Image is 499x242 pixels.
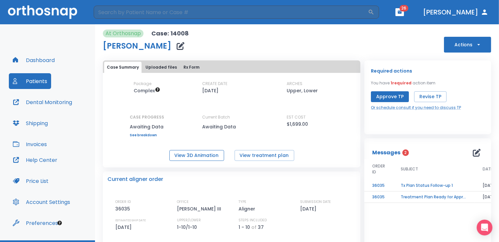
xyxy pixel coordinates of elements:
[9,94,76,110] button: Dental Monitoring
[94,6,368,19] input: Search by Patient Name or Case #
[151,30,189,37] p: Case: 14008
[104,62,142,73] button: Case Summary
[239,199,246,205] p: TYPE
[420,6,491,18] button: [PERSON_NAME]
[371,91,409,102] button: Approve TP
[104,62,359,73] div: tabs
[300,199,331,205] p: SUBMISSION DATE
[130,133,164,137] a: See breakdown
[9,115,52,131] button: Shipping
[371,80,435,86] p: You have action item
[177,217,201,223] p: UPPER/LOWER
[483,166,493,172] span: DATE
[202,123,261,131] p: Awaiting Data
[130,123,164,131] p: Awaiting Data
[9,173,52,189] button: Price List
[258,223,264,231] p: 37
[115,223,134,231] p: [DATE]
[371,105,461,111] a: Or schedule consult if you need to discuss TP
[401,166,418,172] span: SUBJECT
[393,180,475,191] td: Tx Plan Status Follow-up 1
[402,149,409,156] span: 2
[400,5,409,11] span: 26
[371,67,412,75] p: Required actions
[477,220,492,235] div: Open Intercom Messenger
[239,205,258,213] p: Aligner
[202,81,227,87] p: CREATE DATE
[9,194,74,210] button: Account Settings
[57,220,63,226] div: Tooltip anchor
[364,180,393,191] td: 36035
[134,81,151,87] p: Package
[444,37,491,53] button: Actions
[9,215,62,231] button: Preferences
[177,205,223,213] p: [PERSON_NAME] III
[134,87,160,94] span: Up to 50 Steps (100 aligners)
[181,62,202,73] button: Rx Form
[287,81,302,87] p: ARCHES
[239,217,267,223] p: STEPS INCLUDED
[115,199,131,205] p: ORDER ID
[235,150,294,161] button: View treatment plan
[8,5,77,19] img: Orthosnap
[130,114,164,120] p: CASE PROGRESS
[287,87,318,95] p: Upper, Lower
[9,152,61,168] button: Help Center
[177,199,189,205] p: OFFICE
[202,87,219,95] p: [DATE]
[106,30,141,37] p: At Orthosnap
[202,114,261,120] p: Current Batch
[177,223,199,231] p: 1-10/1-10
[115,205,132,213] p: 36035
[143,62,180,73] button: Uploaded files
[251,223,257,231] p: of
[414,91,447,102] button: Revise TP
[393,191,475,203] td: Treatment Plan Ready for Approval!
[391,80,412,86] span: 1 required
[287,120,308,128] p: $1,699.00
[103,42,171,50] h1: [PERSON_NAME]
[239,223,250,231] p: 1 - 10
[364,191,393,203] td: 36035
[169,150,224,161] button: View 3D Animation
[107,175,163,183] p: Current aligner order
[115,217,146,223] p: ESTIMATED SHIP DATE
[372,149,400,157] p: Messages
[9,52,59,68] button: Dashboard
[287,114,306,120] p: EST COST
[300,205,319,213] p: [DATE]
[9,73,51,89] button: Patients
[372,163,385,175] span: ORDER ID
[9,136,51,152] button: Invoices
